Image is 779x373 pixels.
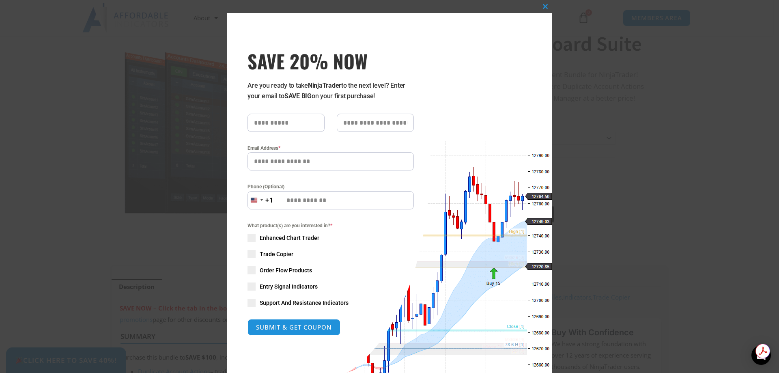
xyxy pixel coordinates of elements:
label: Support And Resistance Indicators [247,299,414,307]
span: Enhanced Chart Trader [260,234,319,242]
div: Open Intercom Messenger [751,345,771,365]
label: Order Flow Products [247,266,414,274]
label: Email Address [247,144,414,152]
div: +1 [265,195,273,206]
label: Entry Signal Indicators [247,282,414,291]
strong: NinjaTrader [308,82,341,89]
h3: SAVE 20% NOW [247,50,414,72]
span: Order Flow Products [260,266,312,274]
span: Trade Copier [260,250,293,258]
label: Trade Copier [247,250,414,258]
strong: SAVE BIG [284,92,312,100]
button: Selected country [247,191,273,209]
button: SUBMIT & GET COUPON [247,319,340,336]
label: Enhanced Chart Trader [247,234,414,242]
span: Support And Resistance Indicators [260,299,349,307]
p: Are you ready to take to the next level? Enter your email to on your first purchase! [247,80,414,101]
span: What product(s) are you interested in? [247,222,414,230]
span: Entry Signal Indicators [260,282,318,291]
label: Phone (Optional) [247,183,414,191]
